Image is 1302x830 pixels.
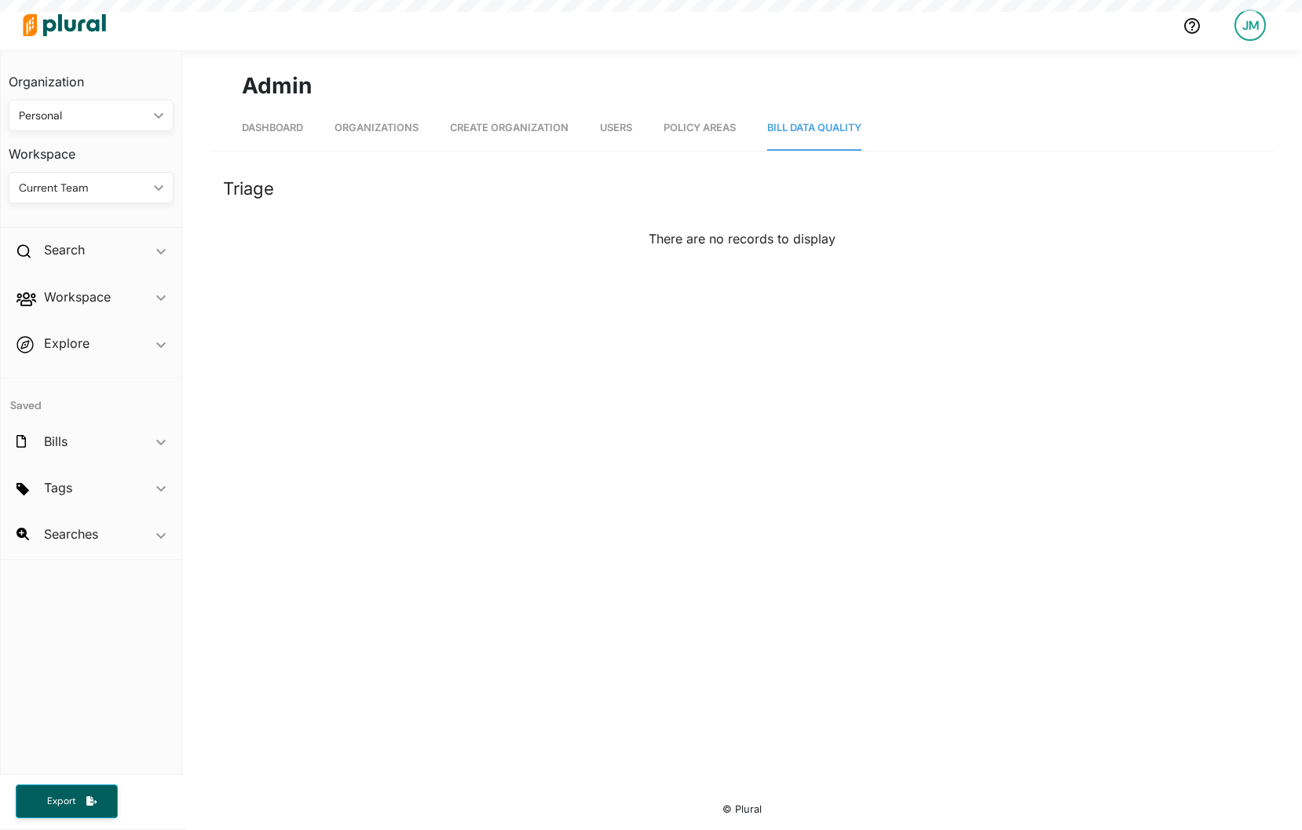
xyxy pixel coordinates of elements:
[664,106,736,151] a: Policy Areas
[44,525,98,543] h2: Searches
[664,122,736,133] span: Policy Areas
[44,241,85,258] h2: Search
[19,108,148,124] div: Personal
[9,131,174,166] h3: Workspace
[450,122,569,133] span: Create Organization
[19,180,148,196] div: Current Team
[36,795,86,808] span: Export
[16,784,118,818] button: Export
[9,59,174,93] h3: Organization
[223,176,770,202] div: Triage
[44,288,111,305] h2: Workspace
[630,210,854,267] div: There are no records to display
[600,122,632,133] span: Users
[242,106,303,151] a: Dashboard
[600,106,632,151] a: Users
[1234,9,1266,41] div: JM
[44,335,90,352] h2: Explore
[335,106,419,151] a: Organizations
[242,69,1242,102] h1: Admin
[722,803,762,815] small: © Plural
[242,122,303,133] span: Dashboard
[44,479,72,496] h2: Tags
[1222,3,1278,47] a: JM
[1,378,181,417] h4: Saved
[767,122,861,133] span: Bill Data Quality
[335,122,419,133] span: Organizations
[450,106,569,151] a: Create Organization
[767,106,861,151] a: Bill Data Quality
[44,433,68,450] h2: Bills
